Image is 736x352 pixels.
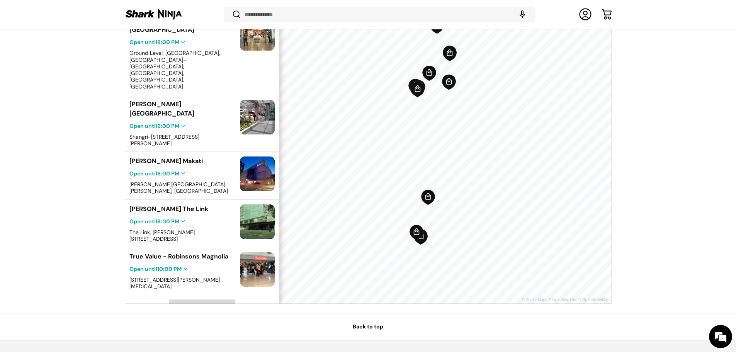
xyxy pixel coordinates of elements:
div: Map marker [410,82,425,98]
img: Anson's The Link [240,204,275,239]
time: 8:00 PM [157,170,179,177]
div: Map marker [410,82,425,98]
span: Shangri-[STREET_ADDRESS][PERSON_NAME] [129,133,199,147]
time: 10:00 PM [157,265,182,272]
span: Open until [129,265,182,272]
div: Map marker [413,229,428,245]
span: Open until [129,218,179,225]
div: Map marker [408,78,423,95]
div: Map marker [430,18,444,34]
span: Ground Level, [GEOGRAPHIC_DATA], [GEOGRAPHIC_DATA]–[GEOGRAPHIC_DATA], [GEOGRAPHIC_DATA], [GEOGRAP... [129,49,220,90]
div: [PERSON_NAME] [GEOGRAPHIC_DATA] [129,100,235,118]
div: Map marker [409,224,424,241]
div: Map marker [442,46,457,62]
span: Load More [189,303,215,309]
div: Map marker [422,65,437,82]
span: [STREET_ADDRESS][PERSON_NAME][MEDICAL_DATA] [129,276,220,290]
div: [PERSON_NAME] The Link [129,204,208,214]
div: Map marker [411,80,426,96]
span: Open until [129,170,179,177]
speech-search-button: Search by voice [510,6,535,23]
a: © OpenStreetMap [578,298,610,302]
span: Open until [129,122,179,129]
span: [PERSON_NAME][GEOGRAPHIC_DATA][PERSON_NAME], [GEOGRAPHIC_DATA] [129,181,228,194]
div: Map marker [442,74,456,90]
img: Rustan's Makati [240,156,275,191]
span: The Link, [PERSON_NAME][STREET_ADDRESS] [129,229,195,242]
a: © Stadia Maps [522,298,547,302]
time: 9:00 PM [157,122,179,129]
img: Rustan's Alabang Town Center [240,16,275,51]
div: Map marker [442,45,457,61]
button: Load More [169,299,235,313]
a: © OpenMapTiles [548,298,577,302]
time: 8:00 PM [157,218,179,225]
span: Open until [129,39,179,46]
img: True Value - Robinsons Magnolia [240,252,275,287]
img: Shark Ninja Philippines [125,7,183,22]
img: Rustan's Shangri-La Plaza [240,100,275,134]
div: True Value - Robinsons Magnolia [129,252,228,261]
div: Map marker [421,189,435,206]
time: 8:00 PM [157,39,179,46]
div: [PERSON_NAME] Makati [129,156,203,166]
